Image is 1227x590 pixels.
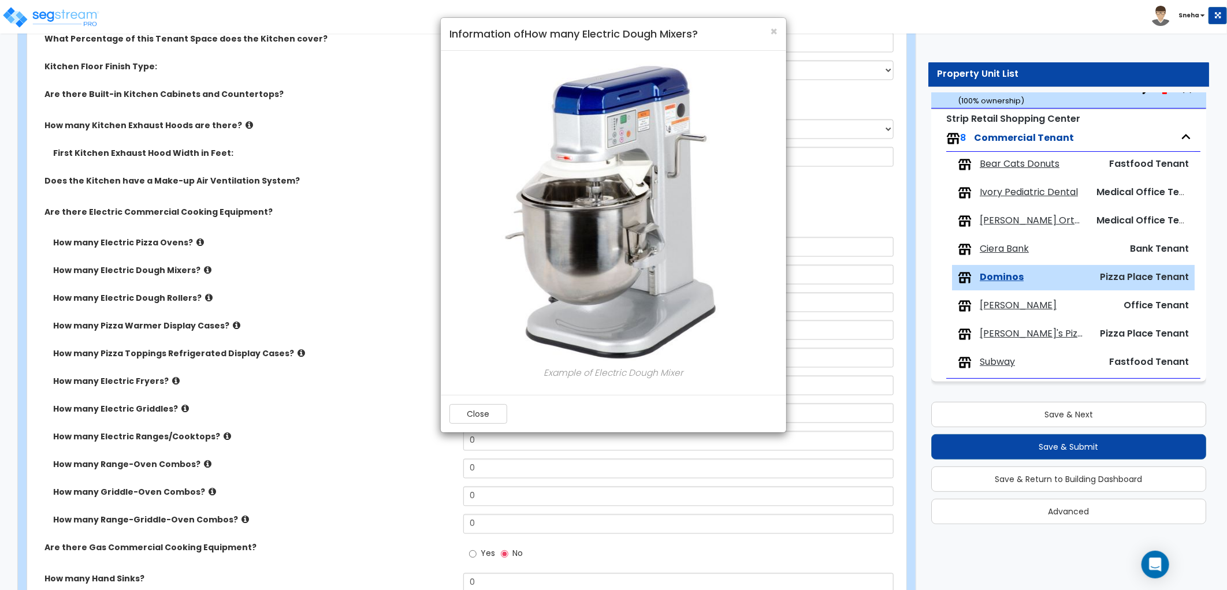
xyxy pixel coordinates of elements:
button: Close [449,404,507,424]
h4: Information of How many Electric Dough Mixers? [449,27,778,42]
button: Close [770,25,778,38]
img: Dough_Mixer_1.jpg [460,59,767,365]
div: Open Intercom Messenger [1142,551,1169,578]
span: × [770,23,778,40]
i: Example of Electric Dough Mixer [544,367,683,379]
